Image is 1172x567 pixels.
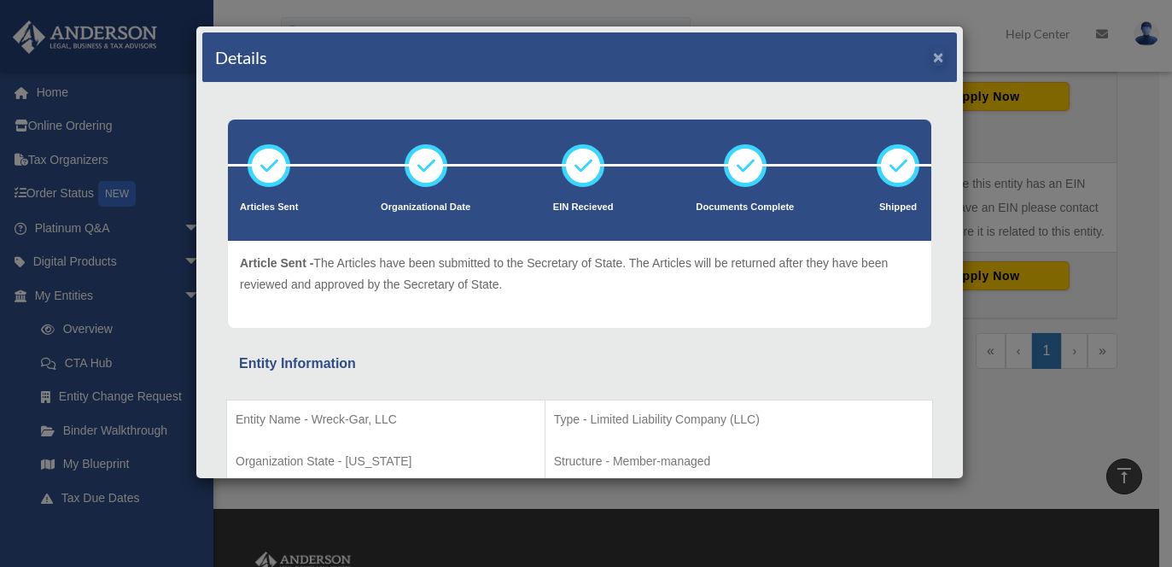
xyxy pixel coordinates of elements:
[215,45,267,69] h4: Details
[240,256,313,270] span: Article Sent -
[240,253,919,295] p: The Articles have been submitted to the Secretary of State. The Articles will be returned after t...
[554,451,924,472] p: Structure - Member-managed
[236,451,536,472] p: Organization State - [US_STATE]
[240,199,298,216] p: Articles Sent
[553,199,614,216] p: EIN Recieved
[696,199,794,216] p: Documents Complete
[239,352,920,376] div: Entity Information
[877,199,919,216] p: Shipped
[236,409,536,430] p: Entity Name - Wreck-Gar, LLC
[381,199,470,216] p: Organizational Date
[933,48,944,66] button: ×
[554,409,924,430] p: Type - Limited Liability Company (LLC)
